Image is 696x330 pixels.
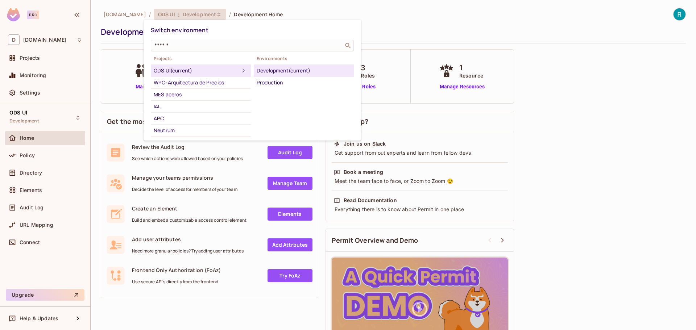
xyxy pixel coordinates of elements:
div: MES aceros [154,90,248,99]
span: Switch environment [151,26,208,34]
span: Environments [254,56,354,62]
span: Projects [151,56,251,62]
div: Neutrum [154,126,248,135]
div: ODS UI (current) [154,66,239,75]
div: IAL [154,102,248,111]
div: Development (current) [257,66,351,75]
div: APC [154,114,248,123]
div: Production [257,78,351,87]
div: WPC-Arquitectura de Precios [154,78,248,87]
